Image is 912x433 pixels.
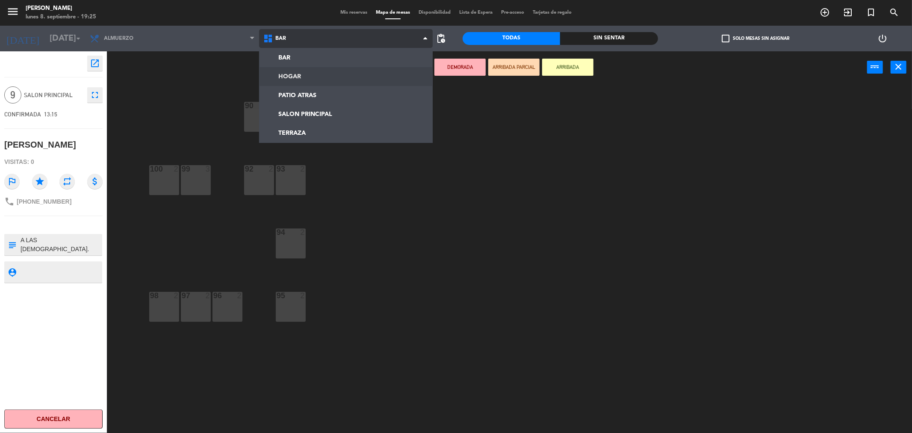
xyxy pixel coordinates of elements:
i: search [889,7,899,18]
i: arrow_drop_down [73,33,83,44]
div: Visitas: 0 [4,154,103,169]
button: Cancelar [4,409,103,429]
span: 13:15 [44,111,57,118]
span: SALON PRINCIPAL [24,90,83,100]
div: 2 [269,165,274,173]
span: pending_actions [436,33,446,44]
i: menu [6,5,19,18]
i: power_settings_new [877,33,888,44]
span: Pre-acceso [497,10,528,15]
i: close [894,62,904,72]
span: Disponibilidad [414,10,455,15]
div: 2 [205,292,210,300]
span: CONFIRMADA [4,111,41,118]
a: PATIO ATRAS [260,86,432,105]
span: Mis reservas [336,10,372,15]
span: BAR [275,36,286,42]
label: Solo mesas sin asignar [722,35,789,42]
a: BAR [260,48,432,67]
button: open_in_new [87,56,103,71]
i: power_input [870,62,880,72]
div: 98 [150,292,151,300]
div: 2 [237,292,242,300]
i: turned_in_not [866,7,876,18]
div: Sin sentar [560,32,658,45]
div: 100 [150,165,151,173]
div: 96 [213,292,214,300]
a: TERRAZA [260,124,432,142]
i: subject [7,240,17,249]
span: Mapa de mesas [372,10,414,15]
span: Lista de Espera [455,10,497,15]
div: [PERSON_NAME] [4,138,76,152]
div: 2 [174,292,179,300]
a: SALON PRINCIPAL [260,105,432,124]
button: menu [6,5,19,21]
i: outlined_flag [4,174,20,189]
i: add_circle_outline [820,7,830,18]
div: Todas [463,32,561,45]
div: 3 [205,165,210,173]
span: Almuerzo [104,36,133,42]
button: fullscreen [87,87,103,103]
div: [PERSON_NAME] [26,4,96,13]
a: HOGAR [260,67,432,86]
span: Tarjetas de regalo [528,10,576,15]
button: close [891,61,906,74]
i: attach_money [87,174,103,189]
div: 2 [300,292,305,300]
i: repeat [59,174,75,189]
button: power_input [867,61,883,74]
i: fullscreen [90,90,100,100]
button: ARRIBADA [542,59,593,76]
span: [PHONE_NUMBER] [17,198,71,205]
span: check_box_outline_blank [722,35,729,42]
span: 9 [4,86,21,104]
i: person_pin [7,267,17,277]
i: open_in_new [90,58,100,68]
button: ARRIBADA PARCIAL [488,59,540,76]
i: star [32,174,47,189]
div: lunes 8. septiembre - 19:25 [26,13,96,21]
div: 2 [300,228,305,236]
i: exit_to_app [843,7,853,18]
i: phone [4,196,15,207]
div: 2 [300,165,305,173]
button: DEMORADA [434,59,486,76]
div: 2 [174,165,179,173]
